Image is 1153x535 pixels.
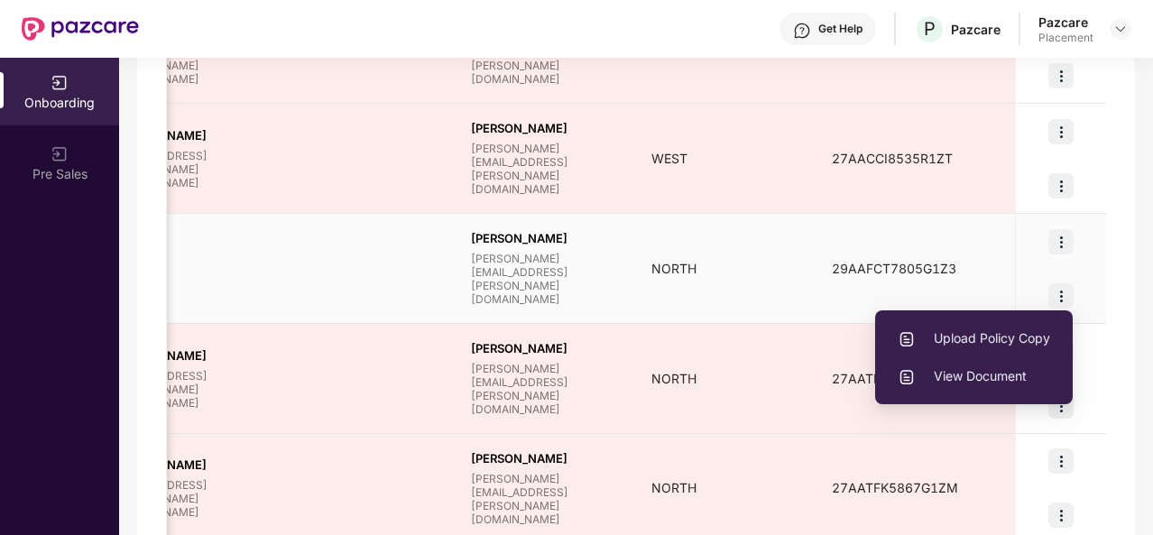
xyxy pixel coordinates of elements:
img: svg+xml;base64,PHN2ZyBpZD0iRHJvcGRvd24tMzJ4MzIiIHhtbG5zPSJodHRwOi8vd3d3LnczLm9yZy8yMDAwL3N2ZyIgd2... [1113,22,1128,36]
span: [PERSON_NAME][EMAIL_ADDRESS][PERSON_NAME][DOMAIN_NAME] [471,472,623,526]
span: 27AATFK5867G1ZM [817,480,973,495]
span: P [924,18,936,40]
span: [PERSON_NAME][EMAIL_ADDRESS][PERSON_NAME][DOMAIN_NAME] [471,362,623,416]
span: [PERSON_NAME] [471,121,623,135]
div: NORTH [637,259,817,279]
img: svg+xml;base64,PHN2ZyBpZD0iVXBsb2FkX0xvZ3MiIGRhdGEtbmFtZT0iVXBsb2FkIExvZ3MiIHhtbG5zPSJodHRwOi8vd3... [898,368,916,386]
span: [PERSON_NAME][EMAIL_ADDRESS][PERSON_NAME][DOMAIN_NAME] [110,32,262,86]
span: [EMAIL_ADDRESS][PERSON_NAME][DOMAIN_NAME] [110,369,262,410]
span: [PERSON_NAME] [471,231,623,245]
img: svg+xml;base64,PHN2ZyBpZD0iVXBsb2FkX0xvZ3MiIGRhdGEtbmFtZT0iVXBsb2FkIExvZ3MiIHhtbG5zPSJodHRwOi8vd3... [898,330,916,348]
span: 27AACCI8535R1ZT [817,151,967,166]
img: icon [1048,63,1074,88]
span: 27AATFK5867G1ZM [817,371,973,386]
div: NORTH [637,478,817,498]
span: [PERSON_NAME] [110,457,262,472]
div: Pazcare [951,21,1001,38]
span: [EMAIL_ADDRESS][PERSON_NAME][DOMAIN_NAME] [110,149,262,189]
span: [PERSON_NAME] [110,128,262,143]
img: icon [1048,503,1074,528]
img: svg+xml;base64,PHN2ZyBpZD0iSGVscC0zMngzMiIgeG1sbnM9Imh0dHA6Ly93d3cudzMub3JnLzIwMDAvc3ZnIiB3aWR0aD... [793,22,811,40]
div: Pazcare [1038,14,1093,31]
img: icon [1048,283,1074,309]
span: [PERSON_NAME] [110,348,262,363]
span: [PERSON_NAME][EMAIL_ADDRESS][PERSON_NAME][DOMAIN_NAME] [471,32,623,86]
img: svg+xml;base64,PHN2ZyB3aWR0aD0iMjAiIGhlaWdodD0iMjAiIHZpZXdCb3g9IjAgMCAyMCAyMCIgZmlsbD0ibm9uZSIgeG... [51,145,69,163]
span: View Document [898,366,1050,386]
img: svg+xml;base64,PHN2ZyB3aWR0aD0iMjAiIGhlaWdodD0iMjAiIHZpZXdCb3g9IjAgMCAyMCAyMCIgZmlsbD0ibm9uZSIgeG... [51,74,69,92]
span: Upload Policy Copy [898,328,1050,348]
div: WEST [637,149,817,169]
img: icon [1048,229,1074,254]
span: [PERSON_NAME] [471,341,623,355]
span: [EMAIL_ADDRESS][PERSON_NAME][DOMAIN_NAME] [110,478,262,519]
span: 29AAFCT7805G1Z3 [817,261,971,276]
img: icon [1048,173,1074,198]
div: NORTH [637,369,817,389]
img: icon [1048,119,1074,144]
div: Placement [1038,31,1093,45]
img: New Pazcare Logo [22,17,139,41]
span: [PERSON_NAME] [471,451,623,466]
span: [PERSON_NAME][EMAIL_ADDRESS][PERSON_NAME][DOMAIN_NAME] [471,142,623,196]
img: icon [1048,448,1074,474]
div: Get Help [818,22,862,36]
span: [PERSON_NAME][EMAIL_ADDRESS][PERSON_NAME][DOMAIN_NAME] [471,252,623,306]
